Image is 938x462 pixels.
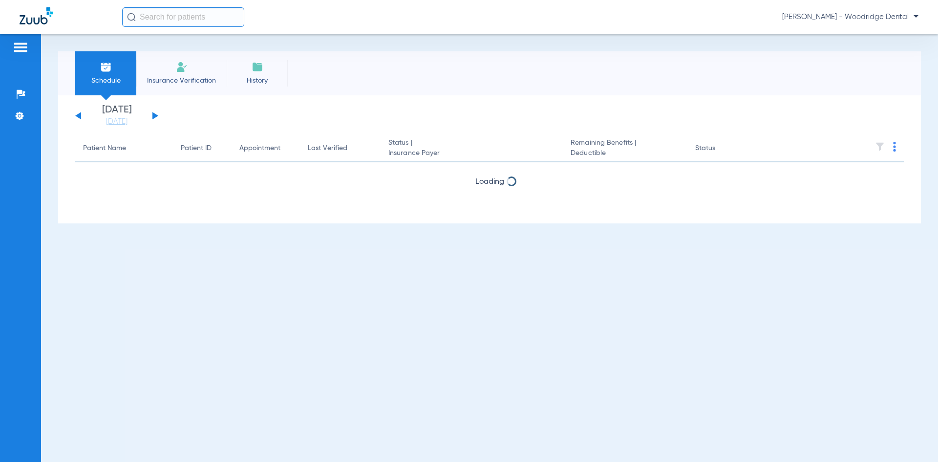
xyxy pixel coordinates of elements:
[381,135,563,162] th: Status |
[234,76,280,86] span: History
[571,148,679,158] span: Deductible
[181,143,224,154] div: Patient ID
[308,143,373,154] div: Last Verified
[100,61,112,73] img: Schedule
[87,105,146,127] li: [DATE]
[687,135,753,162] th: Status
[308,143,347,154] div: Last Verified
[122,7,244,27] input: Search for patients
[563,135,687,162] th: Remaining Benefits |
[893,142,896,152] img: group-dot-blue.svg
[83,76,129,86] span: Schedule
[388,148,555,158] span: Insurance Payer
[782,12,918,22] span: [PERSON_NAME] - Woodridge Dental
[13,42,28,53] img: hamburger-icon
[87,117,146,127] a: [DATE]
[20,7,53,24] img: Zuub Logo
[475,178,504,186] span: Loading
[144,76,219,86] span: Insurance Verification
[83,143,165,154] div: Patient Name
[875,142,885,152] img: filter.svg
[239,143,292,154] div: Appointment
[181,143,212,154] div: Patient ID
[127,13,136,22] img: Search Icon
[239,143,280,154] div: Appointment
[83,143,126,154] div: Patient Name
[252,61,263,73] img: History
[176,61,188,73] img: Manual Insurance Verification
